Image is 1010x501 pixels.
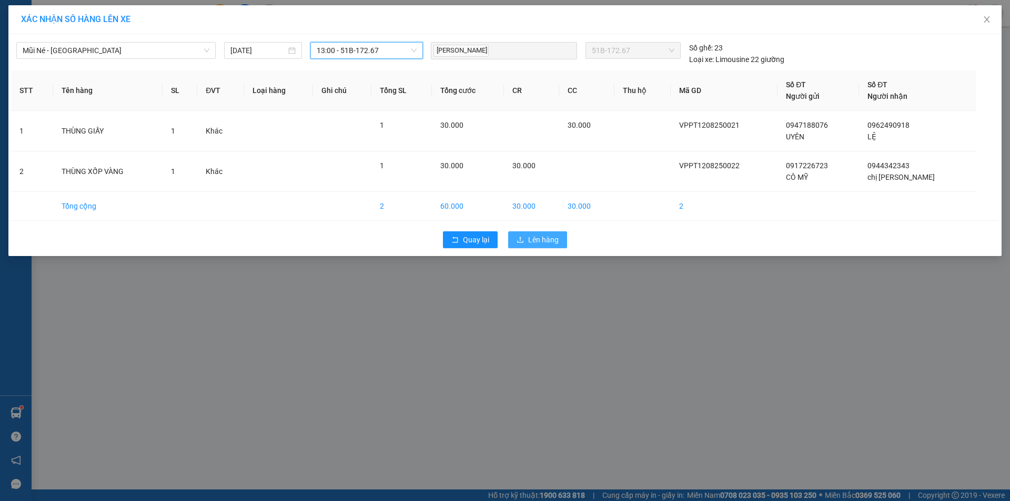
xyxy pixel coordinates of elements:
button: rollbackQuay lại [443,231,498,248]
span: 51B-172.67 [592,43,674,58]
span: Nhận: [100,10,126,21]
td: 2 [371,192,432,221]
span: CR : [8,69,24,80]
span: 1 [380,161,384,170]
span: 30.000 [568,121,591,129]
th: Thu hộ [614,70,671,111]
span: Loại xe: [689,54,714,65]
th: ĐVT [197,70,244,111]
div: 23 [689,42,723,54]
td: 2 [11,151,53,192]
span: 0962490918 [867,121,910,129]
span: 0944342343 [867,161,910,170]
th: Tổng cước [432,70,504,111]
td: Khác [197,151,244,192]
span: CÔ MỸ [786,173,808,181]
span: VPPT1208250022 [679,161,740,170]
td: THÙNG XỐP VÀNG [53,151,163,192]
span: Mũi Né - Sài Gòn [23,43,209,58]
th: Ghi chú [313,70,371,111]
td: 1 [11,111,53,151]
span: 0917226723 [786,161,828,170]
th: STT [11,70,53,111]
button: uploadLên hàng [508,231,567,248]
span: Số ghế: [689,42,713,54]
td: 2 [671,192,777,221]
td: THÙNG GIẤY [53,111,163,151]
th: Tổng SL [371,70,432,111]
td: Tổng cộng [53,192,163,221]
th: CR [504,70,559,111]
div: 0375618949 [100,47,185,62]
span: 0947188076 [786,121,828,129]
span: Gửi: [9,10,25,21]
th: CC [559,70,614,111]
span: close [983,15,991,24]
span: Quay lại [463,234,489,246]
div: VP [PERSON_NAME] [100,9,185,34]
th: SL [163,70,197,111]
button: Close [972,5,1002,35]
span: Lên hàng [528,234,559,246]
span: UYÊN [786,132,804,141]
div: lắm [9,34,93,47]
span: Người gửi [786,92,820,100]
th: Loại hàng [244,70,313,111]
input: 12/08/2025 [230,45,286,56]
span: chị [PERSON_NAME] [867,173,935,181]
span: 30.000 [440,161,463,170]
span: XÁC NHẬN SỐ HÀNG LÊN XE [21,14,130,24]
th: Tên hàng [53,70,163,111]
th: Mã GD [671,70,777,111]
span: 30.000 [440,121,463,129]
span: LỆ [867,132,876,141]
span: 1 [171,167,175,176]
div: Limousine 22 giường [689,54,784,65]
span: VPPT1208250021 [679,121,740,129]
span: 30.000 [512,161,536,170]
span: Người nhận [867,92,907,100]
span: [PERSON_NAME] [433,45,489,57]
td: Khác [197,111,244,151]
td: 30.000 [559,192,614,221]
span: 1 [380,121,384,129]
span: 1 [171,127,175,135]
div: VP [PERSON_NAME] [9,9,93,34]
span: Số ĐT [786,80,806,89]
span: Số ĐT [867,80,887,89]
div: 50.000 [8,68,95,80]
div: 0987970787 [9,47,93,62]
div: VY [100,34,185,47]
span: rollback [451,236,459,244]
td: 30.000 [504,192,559,221]
span: upload [517,236,524,244]
td: 60.000 [432,192,504,221]
span: 13:00 - 51B-172.67 [317,43,417,58]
